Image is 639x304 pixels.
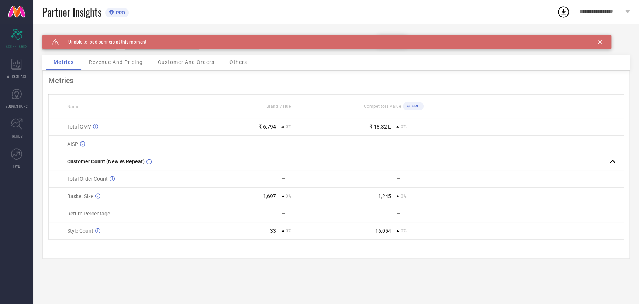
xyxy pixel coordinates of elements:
[67,104,79,109] span: Name
[286,194,291,199] span: 0%
[272,211,276,216] div: —
[114,10,125,16] span: PRO
[158,59,214,65] span: Customer And Orders
[229,59,247,65] span: Others
[42,4,101,20] span: Partner Insights
[7,74,27,79] span: WORKSPACE
[67,211,110,216] span: Return Percentage
[53,59,74,65] span: Metrics
[286,228,291,233] span: 0%
[270,228,276,234] div: 33
[67,124,91,130] span: Total GMV
[282,176,336,181] div: —
[263,193,276,199] div: 1,697
[397,141,450,147] div: —
[10,133,23,139] span: TRENDS
[48,76,624,85] div: Metrics
[272,176,276,182] div: —
[397,211,450,216] div: —
[282,141,336,147] div: —
[13,163,20,169] span: FWD
[375,228,391,234] div: 16,054
[272,141,276,147] div: —
[67,176,108,182] span: Total Order Count
[397,176,450,181] div: —
[364,104,401,109] span: Competitors Value
[387,141,391,147] div: —
[259,124,276,130] div: ₹ 6,794
[400,194,406,199] span: 0%
[282,211,336,216] div: —
[6,44,28,49] span: SCORECARDS
[42,35,116,40] div: Brand
[67,228,93,234] span: Style Count
[266,104,291,109] span: Brand Value
[369,124,391,130] div: ₹ 18.32 L
[400,124,406,129] span: 0%
[410,104,420,109] span: PRO
[286,124,291,129] span: 0%
[67,158,145,164] span: Customer Count (New vs Repeat)
[387,211,391,216] div: —
[387,176,391,182] div: —
[67,193,93,199] span: Basket Size
[378,193,391,199] div: 1,245
[400,228,406,233] span: 0%
[59,40,146,45] span: Unable to load banners at this moment
[557,5,570,18] div: Open download list
[89,59,143,65] span: Revenue And Pricing
[6,103,28,109] span: SUGGESTIONS
[67,141,78,147] span: AISP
